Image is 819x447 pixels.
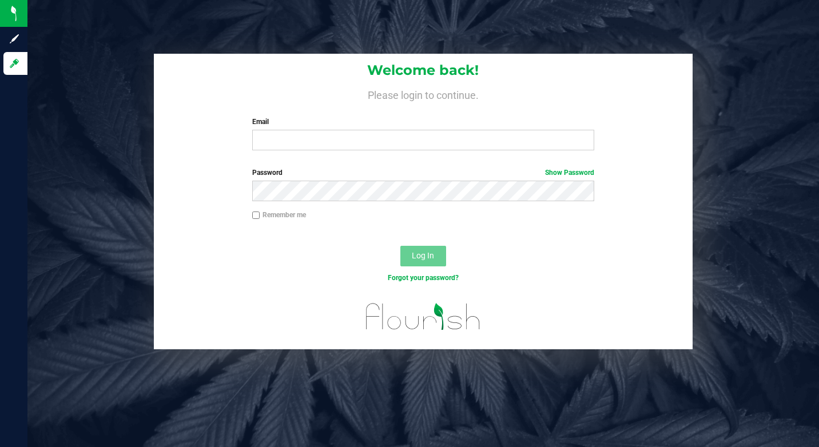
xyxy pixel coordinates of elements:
h4: Please login to continue. [154,87,693,101]
button: Log In [400,246,446,266]
span: Password [252,169,283,177]
inline-svg: Sign up [9,33,20,45]
span: Log In [412,251,434,260]
label: Remember me [252,210,306,220]
input: Remember me [252,211,260,219]
img: flourish_logo.svg [356,295,491,338]
a: Show Password [545,169,594,177]
a: Forgot your password? [388,274,459,282]
h1: Welcome back! [154,63,693,78]
label: Email [252,117,594,127]
inline-svg: Log in [9,58,20,69]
